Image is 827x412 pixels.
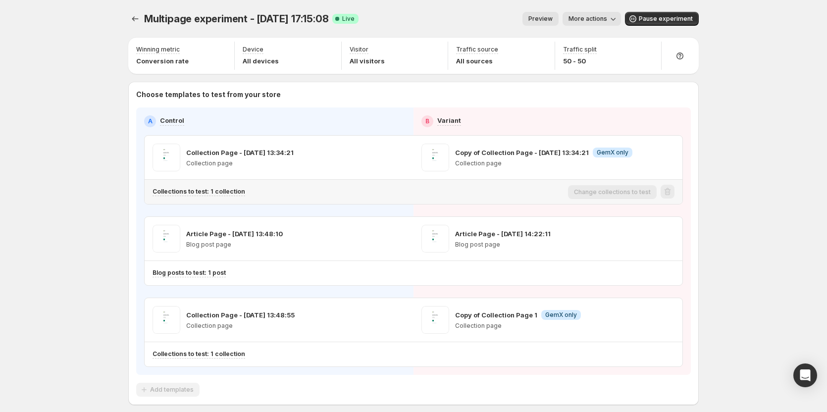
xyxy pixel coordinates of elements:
p: All devices [243,56,279,66]
p: Choose templates to test from your store [136,90,691,100]
span: Pause experiment [639,15,693,23]
p: Article Page - [DATE] 13:48:10 [186,229,283,239]
h2: B [425,117,429,125]
p: Article Page - [DATE] 14:22:11 [455,229,551,239]
p: Collection Page - [DATE] 13:34:21 [186,148,294,157]
p: Collection page [186,159,294,167]
h2: A [148,117,153,125]
img: Collection Page - Jul 11, 13:34:21 [153,144,180,171]
div: Open Intercom Messenger [793,363,817,387]
p: Collection Page - [DATE] 13:48:55 [186,310,295,320]
p: Copy of Collection Page 1 [455,310,537,320]
p: Blog posts to test: 1 post [153,269,226,277]
span: GemX only [597,149,628,156]
p: Collections to test: 1 collection [153,188,245,196]
img: Copy of Collection Page 1 [421,306,449,334]
span: Multipage experiment - [DATE] 17:15:08 [144,13,328,25]
img: Article Page - Jul 3, 14:22:11 [421,225,449,253]
img: Collection Page - Jul 11, 13:48:55 [153,306,180,334]
p: Conversion rate [136,56,189,66]
img: Article Page - Jul 11, 13:48:10 [153,225,180,253]
p: Visitor [350,46,368,53]
p: 50 - 50 [563,56,597,66]
p: Device [243,46,263,53]
p: Traffic split [563,46,597,53]
p: Copy of Collection Page - [DATE] 13:34:21 [455,148,589,157]
p: Blog post page [186,241,283,249]
button: Experiments [128,12,142,26]
p: Collection page [455,322,581,330]
p: Collection page [455,159,632,167]
span: Preview [528,15,553,23]
button: Preview [522,12,559,26]
span: More actions [569,15,607,23]
button: Pause experiment [625,12,699,26]
p: Traffic source [456,46,498,53]
p: All visitors [350,56,385,66]
img: Copy of Collection Page - Jul 11, 13:34:21 [421,144,449,171]
p: Collections to test: 1 collection [153,350,245,358]
p: All sources [456,56,498,66]
span: GemX only [545,311,577,319]
button: More actions [563,12,621,26]
p: Winning metric [136,46,180,53]
p: Control [160,115,184,125]
p: Blog post page [455,241,551,249]
p: Variant [437,115,461,125]
span: Live [342,15,355,23]
p: Collection page [186,322,295,330]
